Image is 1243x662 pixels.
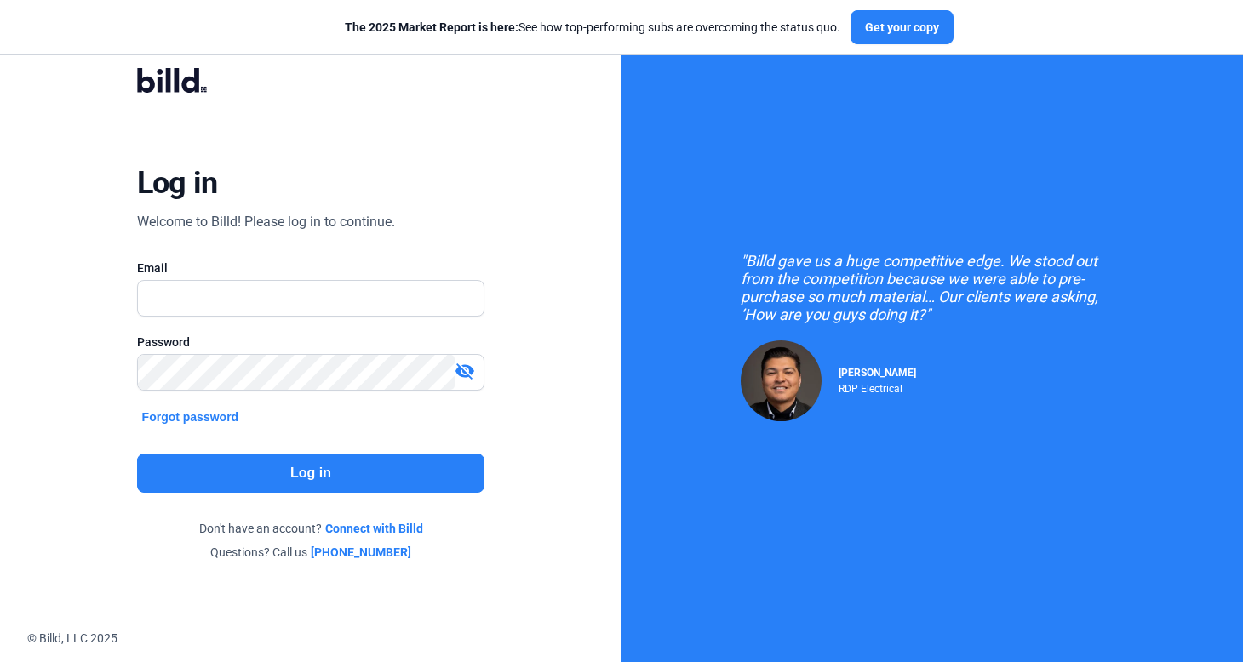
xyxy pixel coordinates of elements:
[137,454,485,493] button: Log in
[137,334,485,351] div: Password
[311,544,411,561] a: [PHONE_NUMBER]
[345,19,840,36] div: See how top-performing subs are overcoming the status quo.
[325,520,423,537] a: Connect with Billd
[137,408,244,426] button: Forgot password
[851,10,954,44] button: Get your copy
[455,361,475,381] mat-icon: visibility_off
[839,367,916,379] span: [PERSON_NAME]
[741,340,822,421] img: Raul Pacheco
[137,544,485,561] div: Questions? Call us
[839,379,916,395] div: RDP Electrical
[345,20,518,34] span: The 2025 Market Report is here:
[137,520,485,537] div: Don't have an account?
[137,212,395,232] div: Welcome to Billd! Please log in to continue.
[137,164,218,202] div: Log in
[137,260,485,277] div: Email
[741,252,1124,323] div: "Billd gave us a huge competitive edge. We stood out from the competition because we were able to...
